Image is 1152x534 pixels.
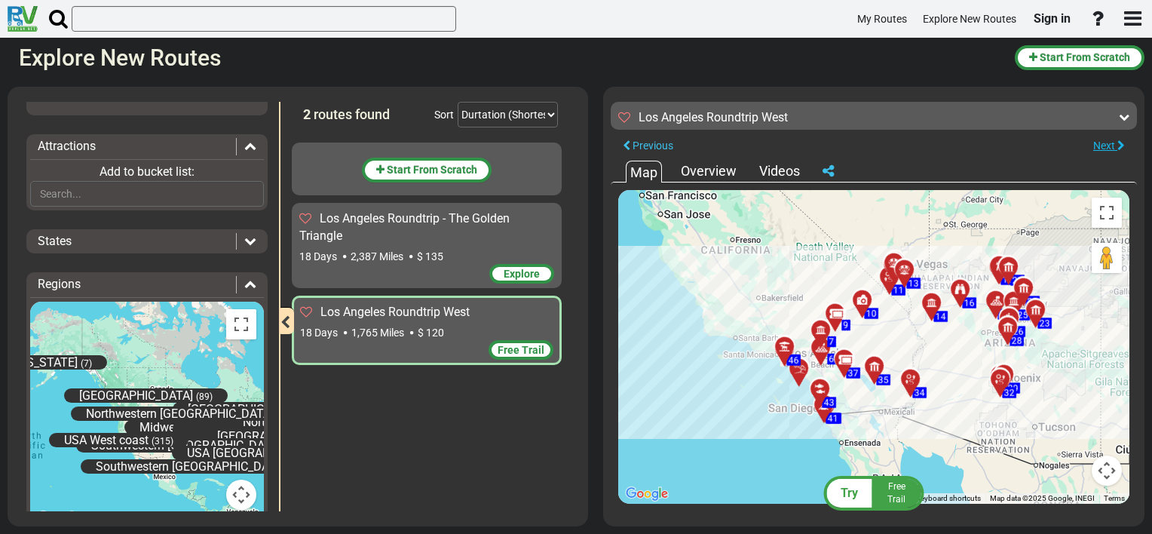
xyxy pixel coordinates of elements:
[916,493,981,504] button: Keyboard shortcuts
[964,297,975,308] span: 16
[1093,140,1115,152] span: Next
[1040,51,1130,63] span: Start From Scratch
[1012,335,1022,345] span: 28
[489,264,554,284] div: Explore
[34,508,84,528] a: Open this area in Google Maps (opens a new window)
[1092,198,1122,228] button: Toggle fullscreen view
[677,161,740,181] div: Overview
[633,140,673,152] span: Previous
[86,407,274,421] span: Northwestern [GEOGRAPHIC_DATA]
[79,388,193,403] span: [GEOGRAPHIC_DATA]
[299,211,510,243] span: Los Angeles Roundtrip - The Golden Triangle
[857,13,907,25] span: My Routes
[639,110,788,124] sapn: Los Angeles Roundtrip West
[893,284,904,295] span: 11
[30,276,264,293] div: Regions
[626,161,662,183] div: Map
[1015,45,1144,70] button: Start From Scratch
[30,181,264,207] input: Search...
[824,397,835,407] span: 43
[936,311,946,321] span: 14
[320,305,470,319] span: Los Angeles Roundtrip West
[1081,136,1137,156] button: Next
[916,5,1023,34] a: Explore New Routes
[829,336,835,347] span: 7
[990,494,1095,502] span: Map data ©2025 Google, INEGI
[844,320,849,330] span: 9
[226,309,256,339] button: Toggle fullscreen view
[303,106,311,122] span: 2
[8,6,38,32] img: RvPlanetLogo.png
[908,278,919,288] span: 13
[1092,456,1122,486] button: Map camera controls
[314,106,390,122] span: routes found
[878,374,889,385] span: 35
[299,250,337,262] span: 18 Days
[196,391,213,402] span: (89)
[96,459,286,474] span: Southwestern [GEOGRAPHIC_DATA]
[64,433,149,447] span: USA West coast
[16,355,78,370] span: [US_STATE]
[152,436,173,447] span: (315)
[362,158,492,183] button: Start From Scratch
[755,161,804,181] div: Videos
[1027,3,1077,35] a: Sign in
[1018,309,1028,320] span: 25
[351,327,404,339] span: 1,765 Miles
[38,277,81,291] span: Regions
[489,340,553,360] div: Free Trail
[622,484,672,504] a: Open this area in Google Maps (opens a new window)
[504,268,540,280] span: Explore
[1003,274,1013,284] span: 19
[1092,243,1122,273] button: Drag Pegman onto the map to open Street View
[498,344,544,356] span: Free Trail
[351,250,403,262] span: 2,387 Miles
[848,367,859,378] span: 37
[1013,275,1023,285] span: 21
[829,354,835,364] span: 6
[81,358,92,369] span: (7)
[226,480,256,510] button: Map camera controls
[434,107,454,122] div: Sort
[292,296,562,365] div: Los Angeles Roundtrip West 18 Days 1,765 Miles $ 120 Free Trail
[820,475,929,511] button: Try FreeTrail
[187,446,326,460] span: USA [GEOGRAPHIC_DATA]
[923,13,1016,25] span: Explore New Routes
[1008,382,1019,393] span: 29
[1040,318,1050,328] span: 23
[1004,387,1015,397] span: 32
[915,387,925,397] span: 34
[828,413,838,423] span: 41
[1034,11,1071,26] span: Sign in
[789,354,799,365] span: 46
[30,138,264,155] div: Attractions
[387,164,477,176] span: Start From Scratch
[622,484,672,504] img: Google
[19,45,1003,70] h2: Explore New Routes
[850,5,914,34] a: My Routes
[300,327,338,339] span: 18 Days
[1104,494,1125,502] a: Terms
[38,139,96,153] span: Attractions
[611,136,685,156] button: Previous
[100,164,195,179] span: Add to bucket list:
[841,486,858,500] span: Try
[866,308,877,318] span: 10
[30,233,264,250] div: States
[38,234,72,248] span: States
[887,481,905,505] span: Free Trail
[417,250,443,262] span: $ 135
[34,508,84,528] img: Google
[418,327,444,339] span: $ 120
[292,203,562,288] div: Los Angeles Roundtrip - The Golden Triangle 18 Days 2,387 Miles $ 135 Explore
